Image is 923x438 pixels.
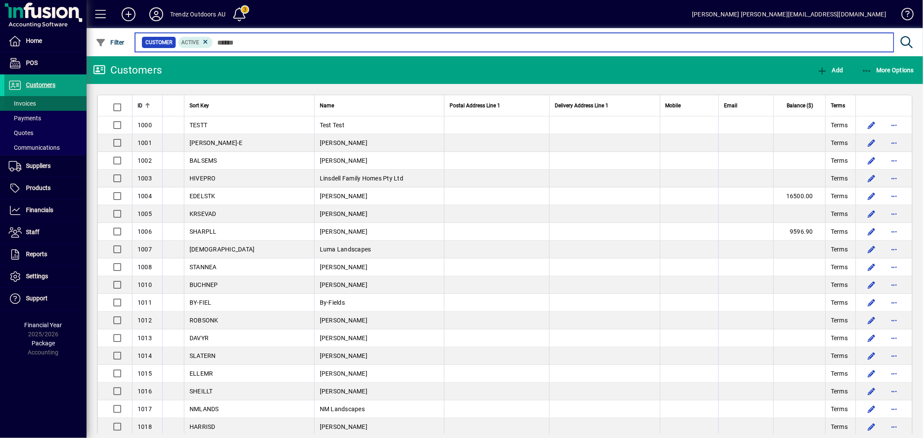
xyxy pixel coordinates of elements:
[865,313,878,327] button: Edit
[190,228,217,235] span: SHARPLL
[170,7,225,21] div: Trendz Outdoors AU
[320,228,367,235] span: [PERSON_NAME]
[190,264,217,271] span: STANNEA
[887,136,901,150] button: More options
[831,369,848,378] span: Terms
[320,139,367,146] span: [PERSON_NAME]
[138,175,152,182] span: 1003
[320,193,367,200] span: [PERSON_NAME]
[831,387,848,396] span: Terms
[831,156,848,165] span: Terms
[26,59,38,66] span: POS
[138,370,152,377] span: 1015
[887,225,901,238] button: More options
[320,175,403,182] span: Linsdell Family Homes Pty Ltd
[4,244,87,265] a: Reports
[787,101,813,110] span: Balance ($)
[865,349,878,363] button: Edit
[320,388,367,395] span: [PERSON_NAME]
[190,175,216,182] span: HIVEPRO
[138,246,152,253] span: 1007
[4,96,87,111] a: Invoices
[320,406,365,412] span: NM Landscapes
[320,122,344,129] span: Test Test
[865,296,878,309] button: Edit
[865,384,878,398] button: Edit
[25,322,62,328] span: Financial Year
[320,101,439,110] div: Name
[9,129,33,136] span: Quotes
[190,299,212,306] span: BY-FIEL
[190,246,255,253] span: [DEMOGRAPHIC_DATA]
[93,63,162,77] div: Customers
[138,335,152,341] span: 1013
[450,101,500,110] span: Postal Address Line 1
[190,317,219,324] span: ROBSONK
[138,281,152,288] span: 1010
[887,296,901,309] button: More options
[831,138,848,147] span: Terms
[138,406,152,412] span: 1017
[815,62,845,78] button: Add
[26,81,55,88] span: Customers
[190,423,215,430] span: HARRISD
[26,251,47,258] span: Reports
[865,278,878,292] button: Edit
[96,39,125,46] span: Filter
[887,189,901,203] button: More options
[9,115,41,122] span: Payments
[887,118,901,132] button: More options
[865,260,878,274] button: Edit
[115,6,142,22] button: Add
[865,171,878,185] button: Edit
[178,37,213,48] mat-chip: Activation Status: Active
[138,101,142,110] span: ID
[724,101,737,110] span: Email
[190,139,243,146] span: [PERSON_NAME]-E
[182,39,199,45] span: Active
[865,207,878,221] button: Edit
[138,157,152,164] span: 1002
[138,122,152,129] span: 1000
[887,402,901,416] button: More options
[320,299,345,306] span: By-Fields
[865,367,878,380] button: Edit
[138,264,152,271] span: 1008
[831,227,848,236] span: Terms
[138,352,152,359] span: 1014
[831,192,848,200] span: Terms
[865,189,878,203] button: Edit
[190,122,207,129] span: TESTT
[145,38,172,47] span: Customer
[887,154,901,167] button: More options
[190,370,213,377] span: ELLEMR
[887,207,901,221] button: More options
[190,352,216,359] span: SLATERN
[320,352,367,359] span: [PERSON_NAME]
[831,245,848,254] span: Terms
[320,281,367,288] span: [PERSON_NAME]
[831,280,848,289] span: Terms
[320,335,367,341] span: [PERSON_NAME]
[138,210,152,217] span: 1005
[4,30,87,52] a: Home
[190,101,209,110] span: Sort Key
[831,298,848,307] span: Terms
[190,335,209,341] span: DAVYR
[4,140,87,155] a: Communications
[320,157,367,164] span: [PERSON_NAME]
[865,402,878,416] button: Edit
[138,317,152,324] span: 1012
[4,288,87,309] a: Support
[692,7,886,21] div: [PERSON_NAME] [PERSON_NAME][EMAIL_ADDRESS][DOMAIN_NAME]
[320,264,367,271] span: [PERSON_NAME]
[831,263,848,271] span: Terms
[26,162,51,169] span: Suppliers
[320,317,367,324] span: [PERSON_NAME]
[26,184,51,191] span: Products
[865,242,878,256] button: Edit
[887,242,901,256] button: More options
[865,118,878,132] button: Edit
[831,351,848,360] span: Terms
[9,144,60,151] span: Communications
